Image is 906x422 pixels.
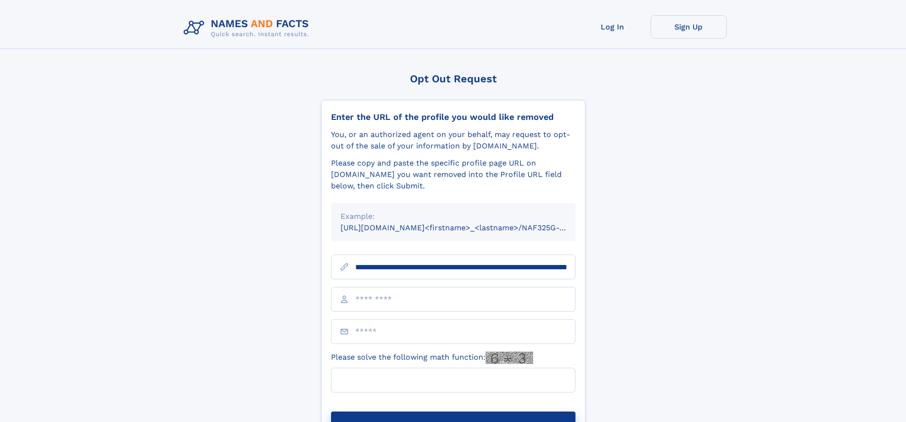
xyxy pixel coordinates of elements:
[331,112,575,122] div: Enter the URL of the profile you would like removed
[341,223,594,232] small: [URL][DOMAIN_NAME]<firstname>_<lastname>/NAF325G-xxxxxxxx
[331,157,575,192] div: Please copy and paste the specific profile page URL on [DOMAIN_NAME] you want removed into the Pr...
[331,129,575,152] div: You, or an authorized agent on your behalf, may request to opt-out of the sale of your informatio...
[331,352,533,364] label: Please solve the following math function:
[575,15,651,39] a: Log In
[651,15,727,39] a: Sign Up
[321,73,585,85] div: Opt Out Request
[180,15,317,41] img: Logo Names and Facts
[341,211,566,222] div: Example:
